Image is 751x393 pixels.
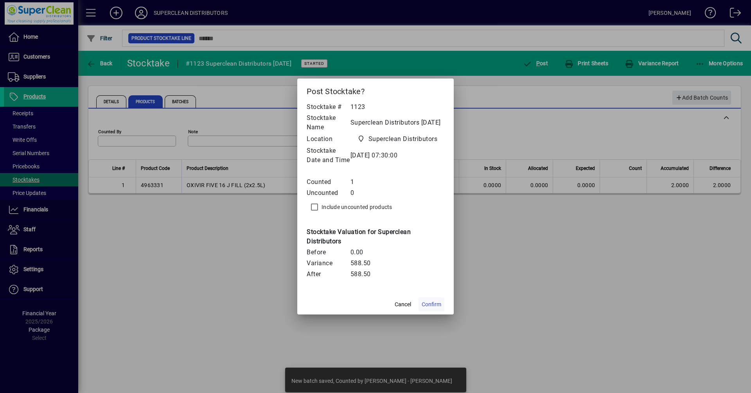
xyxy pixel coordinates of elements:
[422,300,441,309] span: Confirm
[307,228,411,245] b: Stocktake Valuation for Superclean Distributors
[350,102,445,113] td: 1123
[350,269,445,280] td: 588.50
[350,113,445,133] td: Superclean Distributors [DATE]
[307,258,350,269] td: Variance
[307,145,350,166] td: Stocktake Date and Time
[297,79,454,101] h2: Post Stocktake?
[350,188,445,198] td: 0
[368,134,438,144] span: Superclean Distributors
[350,258,445,269] td: 588.50
[350,177,445,188] td: 1
[419,297,444,311] button: Confirm
[320,203,392,211] label: Include uncounted products
[307,188,350,198] td: Uncounted
[395,300,411,309] span: Cancel
[390,297,415,311] button: Cancel
[307,102,350,113] td: Stocktake #
[307,247,350,258] td: Before
[350,247,445,258] td: 0.00
[307,269,350,280] td: After
[307,113,350,133] td: Stocktake Name
[350,145,445,166] td: [DATE] 07:30:00
[307,133,350,145] td: Location
[354,134,441,145] span: Superclean Distributors
[307,177,350,188] td: Counted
